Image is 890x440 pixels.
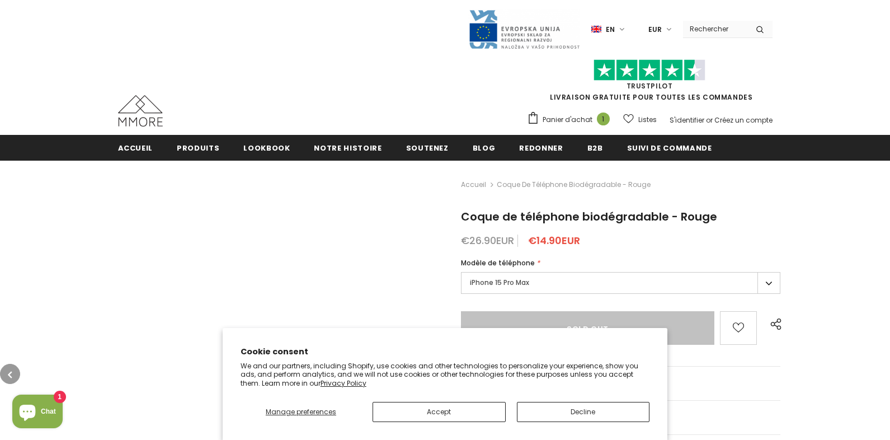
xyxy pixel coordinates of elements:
[587,143,603,153] span: B2B
[461,311,715,345] input: Sold Out
[9,395,66,431] inbox-online-store-chat: Shopify online store chat
[406,135,449,160] a: soutenez
[241,362,650,388] p: We and our partners, including Shopify, use cookies and other technologies to personalize your ex...
[461,272,781,294] label: iPhone 15 Pro Max
[473,143,496,153] span: Blog
[627,135,712,160] a: Suivi de commande
[241,402,361,422] button: Manage preferences
[461,178,486,191] a: Accueil
[118,95,163,127] img: Cas MMORE
[606,24,615,35] span: en
[638,114,657,125] span: Listes
[314,143,382,153] span: Notre histoire
[597,113,610,125] span: 1
[461,209,717,224] span: Coque de téléphone biodégradable - Rouge
[591,25,601,34] img: i-lang-1.png
[177,135,219,160] a: Produits
[321,378,366,388] a: Privacy Policy
[627,81,673,91] a: TrustPilot
[587,135,603,160] a: B2B
[177,143,219,153] span: Produits
[670,115,704,125] a: S'identifier
[266,407,336,416] span: Manage preferences
[594,59,705,81] img: Faites confiance aux étoiles pilotes
[468,9,580,50] img: Javni Razpis
[527,111,615,128] a: Panier d'achat 1
[461,233,514,247] span: €26.90EUR
[683,21,747,37] input: Search Site
[468,24,580,34] a: Javni Razpis
[517,402,650,422] button: Decline
[373,402,506,422] button: Accept
[243,143,290,153] span: Lookbook
[461,258,535,268] span: Modèle de téléphone
[314,135,382,160] a: Notre histoire
[406,143,449,153] span: soutenez
[714,115,773,125] a: Créez un compte
[519,135,563,160] a: Redonner
[243,135,290,160] a: Lookbook
[706,115,713,125] span: or
[543,114,592,125] span: Panier d'achat
[627,143,712,153] span: Suivi de commande
[519,143,563,153] span: Redonner
[241,346,650,358] h2: Cookie consent
[648,24,662,35] span: EUR
[473,135,496,160] a: Blog
[497,178,651,191] span: Coque de téléphone biodégradable - Rouge
[118,143,153,153] span: Accueil
[528,233,580,247] span: €14.90EUR
[118,135,153,160] a: Accueil
[527,64,773,102] span: LIVRAISON GRATUITE POUR TOUTES LES COMMANDES
[623,110,657,129] a: Listes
